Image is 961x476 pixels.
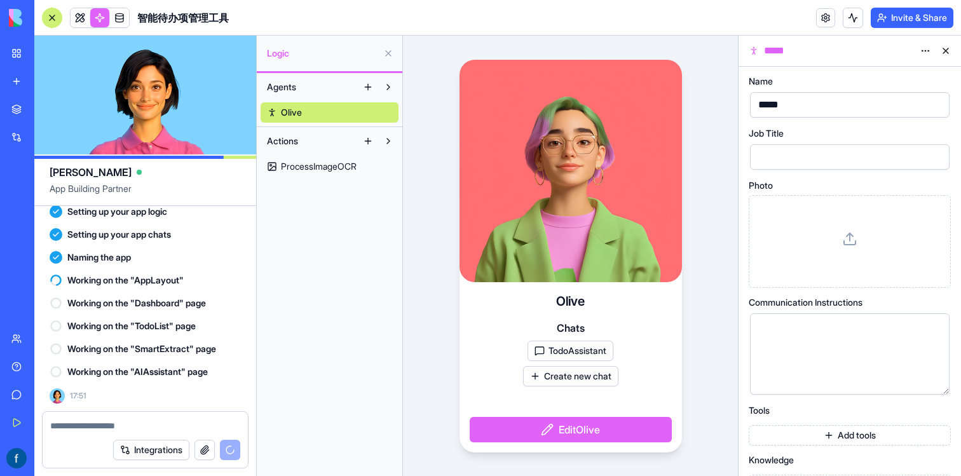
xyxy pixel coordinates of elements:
span: Name [749,77,773,86]
span: Working on the "AIAssistant" page [67,365,208,378]
h4: Olive [556,292,585,310]
span: Working on the "SmartExtract" page [67,343,216,355]
span: Working on the "Dashboard" page [67,297,206,309]
img: Ella_00000_wcx2te.png [50,388,65,404]
span: [PERSON_NAME] [50,165,132,180]
span: Setting up your app logic [67,205,167,218]
span: App Building Partner [50,182,241,205]
button: Invite & Share [871,8,953,28]
span: Setting up your app chats [67,228,171,241]
span: Job Title [749,129,784,138]
a: Olive [261,102,399,123]
span: 智能待办项管理工具 [137,10,229,25]
button: Integrations [113,440,189,460]
span: Knowledge [749,456,794,465]
a: ProcessImageOCR [261,156,399,177]
span: Actions [267,135,298,147]
button: Create new chat [523,366,618,386]
span: Olive [281,106,302,119]
button: Agents [261,77,358,97]
span: Communication Instructions [749,298,862,307]
span: Photo [749,181,773,190]
span: Tools [749,406,770,415]
span: Working on the "AppLayout" [67,274,184,287]
span: Agents [267,81,296,93]
button: TodoAssistant [528,341,613,361]
span: Working on the "TodoList" page [67,320,196,332]
span: Chats [557,320,585,336]
button: EditOlive [470,417,672,442]
img: ACg8ocIHiLDdTP1dTwtGhqNongD7hAHC0cw6fl1rORqa-EDohHNxpA=s96-c [6,448,27,468]
button: Add tools [749,425,951,445]
span: ProcessImageOCR [281,160,357,173]
img: logo [9,9,88,27]
span: Logic [267,47,378,60]
span: Naming the app [67,251,131,264]
button: Actions [261,131,358,151]
span: 17:51 [70,391,86,401]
